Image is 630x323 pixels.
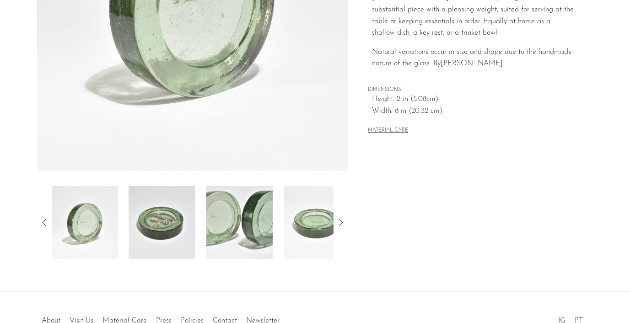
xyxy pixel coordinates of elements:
img: Large Recycled Glass Catchall [206,186,273,259]
img: Large Recycled Glass Catchall [129,186,195,259]
button: MATERIAL CARE [368,127,408,134]
span: Width: 8 in (20.32 cm) [372,106,574,117]
span: DIMENSIONS [368,86,574,94]
span: Natural variations occur in size and shape due to the handmade nature of the glass. By [PERSON_NA... [372,48,572,68]
span: Height: 2 in (5.08cm) [372,94,574,106]
img: Large Recycled Glass Catchall [52,186,118,259]
img: Large Recycled Glass Catchall [284,186,350,259]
